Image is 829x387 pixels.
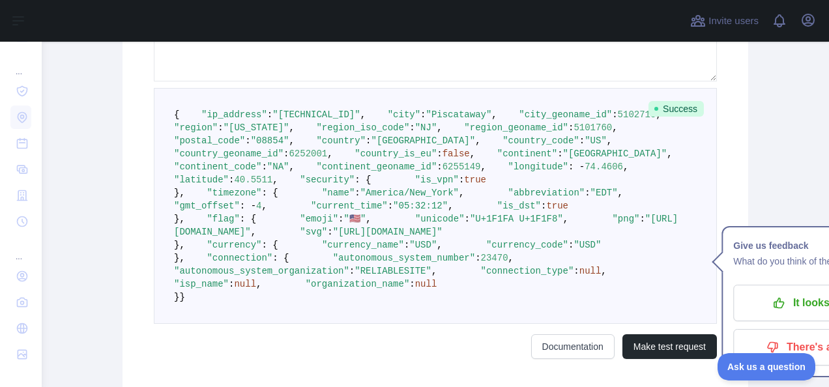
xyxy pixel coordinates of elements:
[289,149,327,159] span: 6252001
[322,240,404,250] span: "currency_name"
[568,162,585,172] span: : -
[251,227,256,237] span: ,
[470,214,563,224] span: "U+1F1FA U+1F1F8"
[443,162,481,172] span: 6255149
[622,334,717,359] button: Make test request
[371,136,475,146] span: "[GEOGRAPHIC_DATA]"
[338,214,343,224] span: :
[267,162,289,172] span: "NA"
[174,188,185,198] span: },
[333,253,475,263] span: "autonomous_system_number"
[437,162,442,172] span: :
[546,201,568,211] span: true
[366,214,371,224] span: ,
[465,214,470,224] span: :
[300,175,355,185] span: "security"
[502,136,579,146] span: "country_code"
[272,109,360,120] span: "[TECHNICAL_ID]"
[179,292,184,302] span: }
[579,136,585,146] span: :
[174,122,218,133] span: "region"
[174,149,284,159] span: "country_geoname_id"
[240,201,256,211] span: : -
[174,279,229,289] span: "isp_name"
[667,149,672,159] span: ,
[261,188,278,198] span: : {
[563,214,568,224] span: ,
[174,175,229,185] span: "latitude"
[431,266,437,276] span: ,
[497,201,541,211] span: "is_dst"
[415,279,437,289] span: null
[174,253,185,263] span: },
[574,122,612,133] span: 5101760
[437,240,442,250] span: ,
[355,149,437,159] span: "country_is_eu"
[218,122,223,133] span: :
[491,109,497,120] span: ,
[568,122,574,133] span: :
[519,109,612,120] span: "city_geoname_id"
[207,214,239,224] span: "flag"
[437,149,442,159] span: :
[207,253,272,263] span: "connection"
[174,266,349,276] span: "autonomous_system_organization"
[459,175,464,185] span: :
[574,266,579,276] span: :
[481,266,574,276] span: "connection_type"
[475,136,480,146] span: ,
[289,136,294,146] span: ,
[612,109,617,120] span: :
[261,201,267,211] span: ,
[349,266,355,276] span: :
[300,214,338,224] span: "emoji"
[426,109,492,120] span: "Piscataway"
[648,101,704,117] span: Success
[174,292,179,302] span: }
[415,175,459,185] span: "is_vpn"
[207,188,261,198] span: "timezone"
[316,136,366,146] span: "country"
[388,201,393,211] span: :
[174,162,261,172] span: "continent_code"
[300,227,327,237] span: "svg"
[229,175,234,185] span: :
[409,240,437,250] span: "USD"
[585,136,607,146] span: "US"
[333,227,443,237] span: "[URL][DOMAIN_NAME]"
[355,188,360,198] span: :
[245,136,250,146] span: :
[256,279,261,289] span: ,
[207,240,261,250] span: "currency"
[718,353,816,380] iframe: Toggle Customer Support
[234,279,256,289] span: null
[174,201,240,211] span: "gmt_offset"
[601,266,606,276] span: ,
[360,188,459,198] span: "America/New_York"
[563,149,667,159] span: "[GEOGRAPHIC_DATA]"
[393,201,448,211] span: "05:32:12"
[459,188,464,198] span: ,
[557,149,562,159] span: :
[508,162,568,172] span: "longitude"
[497,149,557,159] span: "continent"
[322,188,355,198] span: "name"
[251,136,289,146] span: "08854"
[272,253,289,263] span: : {
[174,240,185,250] span: },
[508,253,514,263] span: ,
[256,201,261,211] span: 4
[289,162,294,172] span: ,
[688,10,761,31] button: Invite users
[475,253,480,263] span: :
[355,266,431,276] span: "RELIABLESITE"
[607,136,612,146] span: ,
[464,175,486,185] span: true
[639,214,645,224] span: :
[10,236,31,262] div: ...
[306,279,410,289] span: "organization_name"
[585,162,623,172] span: 74.4606
[415,214,465,224] span: "unicode"
[612,122,617,133] span: ,
[574,240,601,250] span: "USD"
